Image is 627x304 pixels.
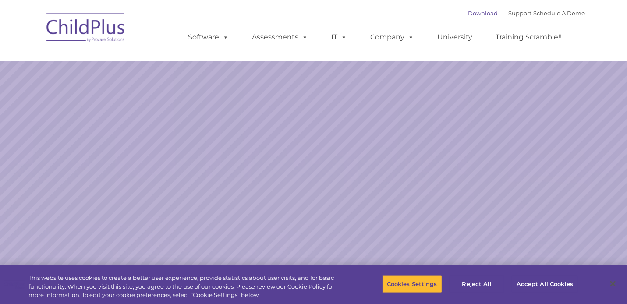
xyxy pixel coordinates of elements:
[122,58,149,64] span: Last name
[603,274,623,293] button: Close
[429,28,482,46] a: University
[450,275,504,293] button: Reject All
[28,274,345,300] div: This website uses cookies to create a better user experience, provide statistics about user visit...
[468,10,585,17] font: |
[244,28,317,46] a: Assessments
[512,275,578,293] button: Accept All Cookies
[323,28,356,46] a: IT
[487,28,571,46] a: Training Scramble!!
[122,94,159,100] span: Phone number
[509,10,532,17] a: Support
[42,7,130,51] img: ChildPlus by Procare Solutions
[362,28,423,46] a: Company
[382,275,442,293] button: Cookies Settings
[468,10,498,17] a: Download
[180,28,238,46] a: Software
[534,10,585,17] a: Schedule A Demo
